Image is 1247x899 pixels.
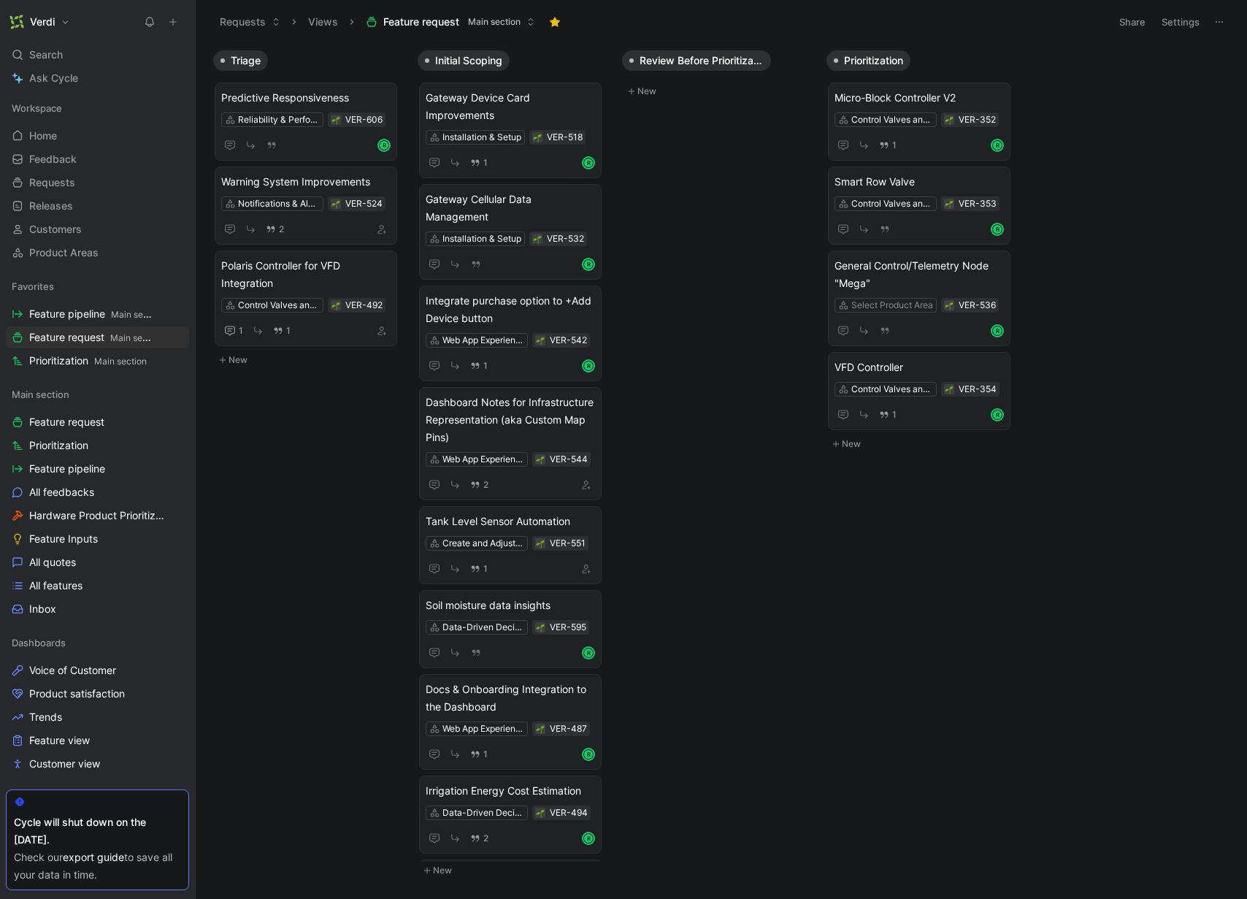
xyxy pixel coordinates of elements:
a: Gateway Cellular Data ManagementInstallation & SetupR [419,184,602,280]
img: 🌱 [945,302,954,310]
span: All feedbacks [29,485,94,500]
span: Feature pipeline [29,307,153,322]
div: VER-536 [959,298,996,313]
div: Web App Experience [442,333,524,348]
img: 🌱 [945,386,954,394]
div: VER-606 [345,112,383,127]
a: Predictive ResponsivenessReliability & Performance ImprovementsR [215,83,397,161]
img: 🌱 [536,456,545,464]
div: DashboardsVoice of CustomerProduct satisfactionTrendsFeature viewCustomer view [6,632,189,775]
button: New [418,862,610,879]
a: All quotes [6,551,189,573]
span: Releases [29,199,73,213]
span: Predictive Responsiveness [221,89,391,107]
a: Feature view [6,730,189,751]
div: R [583,158,594,168]
img: 🌱 [533,235,542,244]
a: Feedback [6,148,189,170]
span: Ask Cycle [29,69,78,87]
button: Feature requestMain section [359,11,542,33]
button: 2 [467,830,491,846]
span: Product satisfaction [29,686,125,701]
button: 1 [876,137,899,153]
button: 1 [467,746,491,762]
a: Trends [6,706,189,728]
span: Gateway Device Card Improvements [426,89,595,124]
button: 🌱 [532,132,542,142]
button: 🌱 [535,808,545,818]
img: 🌱 [536,725,545,734]
button: 🌱 [535,454,545,464]
div: VER-532 [547,232,584,246]
div: VER-551 [550,536,586,551]
div: 🌱 [535,538,545,548]
span: Inbox [29,602,56,616]
span: 1 [483,565,488,573]
span: Search [29,46,63,64]
button: 🌱 [944,199,954,209]
button: 1 [467,155,491,171]
span: Prioritization [29,353,147,369]
div: VER-352 [959,112,996,127]
div: R [992,140,1002,150]
div: R [992,224,1002,234]
button: VerdiVerdi [6,12,74,32]
button: 1 [221,322,246,340]
div: VER-595 [550,620,586,635]
span: Feature request [383,15,459,29]
div: VER-353 [959,196,997,211]
button: 1 [467,358,491,374]
div: Web App Experience [442,452,524,467]
button: 🌱 [532,234,542,244]
div: 🌱 [944,384,954,394]
span: Main section [12,387,69,402]
a: VFD ControllerControl Valves and Pumps1R [828,352,1010,430]
div: R [583,361,594,371]
div: R [583,648,594,658]
span: General Control/Telemetry Node "Mega" [834,257,1004,292]
span: 1 [286,326,291,335]
button: 2 [467,477,491,493]
div: VER-544 [550,452,588,467]
span: Main section [111,309,164,320]
div: 🌱 [331,300,341,310]
a: Feature requestMain section [6,326,189,348]
div: VER-518 [547,130,583,145]
span: Soil moisture data insights [426,597,595,614]
div: 🌱 [944,300,954,310]
button: 🌱 [535,335,545,345]
div: VER-494 [550,806,588,820]
span: Customer view [29,757,100,771]
span: Feature Inputs [29,532,98,546]
span: Feature request [29,330,153,345]
div: VER-492 [345,298,383,313]
a: Smart Row ValveControl Valves and PumpsR [828,167,1010,245]
img: 🌱 [533,134,542,142]
span: All features [29,578,83,593]
a: Irrigation Energy Cost EstimationData-Driven Decisions2R [419,776,602,854]
span: Smart Row Valve [834,173,1004,191]
div: VER-354 [959,382,997,397]
img: 🌱 [536,624,545,632]
img: 🌱 [331,200,340,209]
img: 🌱 [536,337,545,345]
span: 1 [483,361,488,370]
h1: Verdi [30,15,55,28]
span: Trends [29,710,62,724]
button: Views [302,11,345,33]
div: Search [6,44,189,66]
button: 🌱 [944,115,954,125]
img: 🌱 [536,809,545,818]
span: Dashboards [12,635,66,650]
button: 🌱 [331,115,341,125]
div: VER-487 [550,722,587,736]
a: Feature request [6,411,189,433]
span: VFD Controller [834,359,1004,376]
div: Control Valves and Pumps [238,298,320,313]
a: Voice of Customer [6,659,189,681]
div: Notifications & Alerts [238,196,320,211]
